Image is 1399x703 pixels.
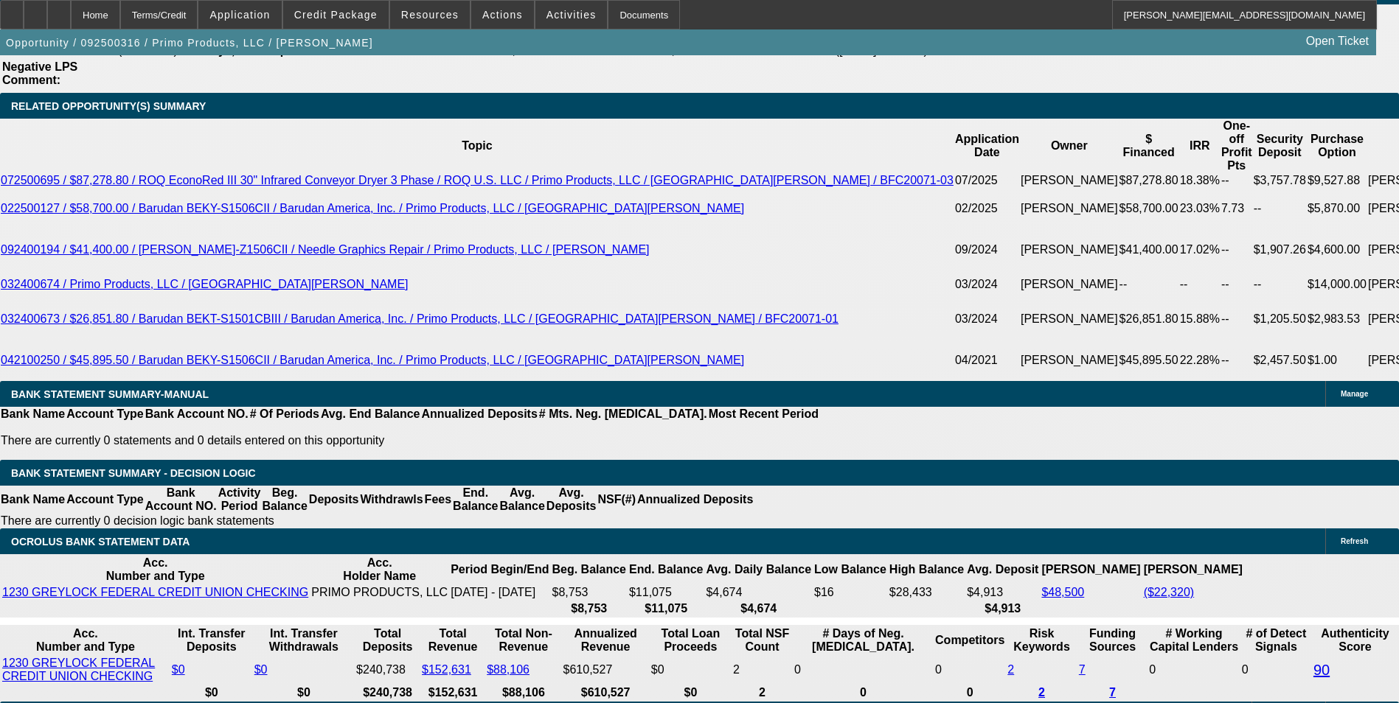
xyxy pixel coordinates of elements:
[1,556,309,584] th: Acc. Number and Type
[705,601,812,616] th: $4,674
[1179,188,1221,229] td: 23.03%
[546,486,597,514] th: Avg. Deposits
[308,486,360,514] th: Deposits
[966,556,1039,584] th: Avg. Deposit
[254,663,268,676] a: $0
[1119,298,1179,340] td: $26,851.80
[1241,656,1311,684] td: 0
[11,100,206,112] span: RELATED OPPORTUNITY(S) SUMMARY
[11,388,209,400] span: BANK STATEMENT SUMMARY-MANUAL
[1179,340,1221,381] td: 22.28%
[954,298,1020,340] td: 03/2024
[1119,188,1179,229] td: $58,700.00
[254,685,354,700] th: $0
[1307,340,1367,381] td: $1.00
[1148,626,1240,654] th: # Working Capital Lenders
[1341,537,1368,545] span: Refresh
[1179,270,1221,298] td: --
[1253,119,1307,173] th: Security Deposit
[1079,663,1086,676] a: 7
[1020,229,1119,270] td: [PERSON_NAME]
[66,486,145,514] th: Account Type
[1007,663,1014,676] a: 2
[145,486,218,514] th: Bank Account NO.
[813,585,887,600] td: $16
[794,685,933,700] th: 0
[283,1,389,29] button: Credit Package
[708,407,819,422] th: Most Recent Period
[889,585,965,600] td: $28,433
[1020,188,1119,229] td: [PERSON_NAME]
[482,9,523,21] span: Actions
[650,685,731,700] th: $0
[249,407,320,422] th: # Of Periods
[359,486,423,514] th: Withdrawls
[450,556,549,584] th: Period Begin/End
[1179,119,1221,173] th: IRR
[794,626,933,654] th: # Days of Neg. [MEDICAL_DATA].
[421,626,485,654] th: Total Revenue
[1253,340,1307,381] td: $2,457.50
[636,486,754,514] th: Annualized Deposits
[1078,626,1147,654] th: Funding Sources
[563,685,649,700] th: $610,527
[1020,119,1119,173] th: Owner
[563,663,648,676] div: $610,527
[628,556,704,584] th: End. Balance
[705,585,812,600] td: $4,674
[563,626,649,654] th: Annualized Revenue
[1109,686,1116,699] a: 7
[1119,173,1179,188] td: $87,278.80
[1221,173,1253,188] td: --
[1253,173,1307,188] td: $3,757.78
[551,601,626,616] th: $8,753
[66,407,145,422] th: Account Type
[355,656,420,684] td: $240,738
[954,270,1020,298] td: 03/2024
[487,663,530,676] a: $88,106
[1020,173,1119,188] td: [PERSON_NAME]
[1300,29,1375,54] a: Open Ticket
[1253,298,1307,340] td: $1,205.50
[535,1,608,29] button: Activities
[794,656,933,684] td: 0
[1119,119,1179,173] th: $ Financed
[1119,340,1179,381] td: $45,895.50
[1,626,170,654] th: Acc. Number and Type
[1221,119,1253,173] th: One-off Profit Pts
[934,656,1005,684] td: 0
[310,556,448,584] th: Acc. Holder Name
[650,656,731,684] td: $0
[294,9,378,21] span: Credit Package
[1,354,744,366] a: 042100250 / $45,895.50 / Barudan BEKY-S1506CII / Barudan America, Inc. / Primo Products, LLC / [G...
[390,1,470,29] button: Resources
[934,626,1005,654] th: Competitors
[966,601,1039,616] th: $4,913
[1179,298,1221,340] td: 15.88%
[1253,188,1307,229] td: --
[1313,662,1330,678] a: 90
[1307,298,1367,340] td: $2,983.53
[813,556,887,584] th: Low Balance
[1,243,650,256] a: 092400194 / $41,400.00 / [PERSON_NAME]-Z1506CII / Needle Graphics Repair / Primo Products, LLC / ...
[546,9,597,21] span: Activities
[1119,270,1179,298] td: --
[934,685,1005,700] th: 0
[705,556,812,584] th: Avg. Daily Balance
[1221,270,1253,298] td: --
[1,434,819,447] p: There are currently 0 statements and 0 details entered on this opportunity
[1020,340,1119,381] td: [PERSON_NAME]
[1041,586,1084,598] a: $48,500
[452,486,499,514] th: End. Balance
[732,685,792,700] th: 2
[499,486,545,514] th: Avg. Balance
[1179,229,1221,270] td: 17.02%
[954,188,1020,229] td: 02/2025
[1020,270,1119,298] td: [PERSON_NAME]
[954,229,1020,270] td: 09/2024
[486,685,560,700] th: $88,106
[1144,586,1195,598] a: ($22,320)
[6,37,373,49] span: Opportunity / 092500316 / Primo Products, LLC / [PERSON_NAME]
[218,486,262,514] th: Activity Period
[1307,173,1367,188] td: $9,527.88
